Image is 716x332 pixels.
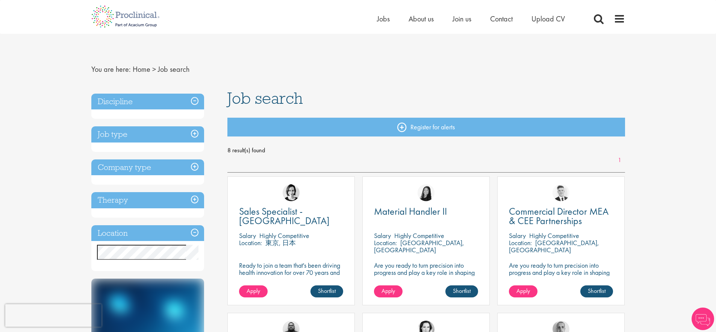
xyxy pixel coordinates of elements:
[152,64,156,74] span: >
[377,14,390,24] a: Jobs
[259,231,309,240] p: Highly Competitive
[374,205,447,218] span: Material Handler II
[158,64,189,74] span: Job search
[509,205,609,227] span: Commercial Director MEA & CEE Partnerships
[91,126,204,143] h3: Job type
[418,184,434,201] img: Numhom Sudsok
[5,304,101,327] iframe: reCAPTCHA
[227,88,303,108] span: Job search
[91,94,204,110] h3: Discipline
[509,207,613,226] a: Commercial Director MEA & CEE Partnerships
[374,231,391,240] span: Salary
[394,231,444,240] p: Highly Competitive
[453,14,471,24] a: Join us
[91,192,204,208] h3: Therapy
[227,118,625,136] a: Register for alerts
[509,262,613,283] p: Are you ready to turn precision into progress and play a key role in shaping the future of pharma...
[374,207,478,216] a: Material Handler II
[133,64,150,74] a: breadcrumb link
[509,231,526,240] span: Salary
[227,145,625,156] span: 8 result(s) found
[91,225,204,241] h3: Location
[239,238,262,247] span: Location:
[239,231,256,240] span: Salary
[509,238,532,247] span: Location:
[374,238,464,254] p: [GEOGRAPHIC_DATA], [GEOGRAPHIC_DATA]
[531,14,565,24] a: Upload CV
[265,238,296,247] p: 東京, 日本
[516,287,530,295] span: Apply
[283,184,300,201] img: Nic Choa
[91,159,204,176] h3: Company type
[310,285,343,297] a: Shortlist
[580,285,613,297] a: Shortlist
[553,184,569,201] img: Nicolas Daniel
[91,64,131,74] span: You are here:
[692,308,714,330] img: Chatbot
[490,14,513,24] a: Contact
[374,285,403,297] a: Apply
[239,285,268,297] a: Apply
[381,287,395,295] span: Apply
[239,207,343,226] a: Sales Specialist - [GEOGRAPHIC_DATA]
[445,285,478,297] a: Shortlist
[239,262,343,290] p: Ready to join a team that's been driving health innovation for over 70 years and build a career y...
[529,231,579,240] p: Highly Competitive
[239,205,330,227] span: Sales Specialist - [GEOGRAPHIC_DATA]
[247,287,260,295] span: Apply
[509,238,599,254] p: [GEOGRAPHIC_DATA], [GEOGRAPHIC_DATA]
[374,262,478,283] p: Are you ready to turn precision into progress and play a key role in shaping the future of pharma...
[409,14,434,24] a: About us
[614,156,625,165] a: 1
[374,238,397,247] span: Location:
[509,285,537,297] a: Apply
